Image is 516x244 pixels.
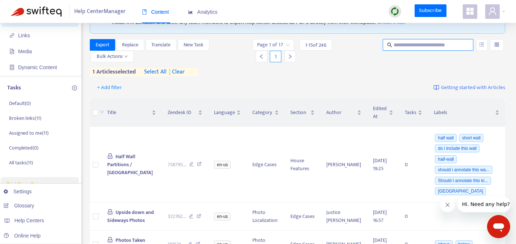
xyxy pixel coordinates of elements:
[440,198,455,212] iframe: Close message
[428,99,505,127] th: Labels
[488,7,497,16] span: user
[479,42,484,47] span: unordered-list
[91,51,134,62] button: Bulk Actionsdown
[415,4,446,17] a: Subscribe
[188,9,218,15] span: Analytics
[107,152,153,177] span: Half Wall Partitions / [GEOGRAPHIC_DATA]
[435,177,491,185] span: Should I annotate this ki...
[7,84,21,92] p: Tasks
[305,41,326,49] span: 1 - 15 of 246
[72,85,77,91] span: plus-circle
[107,237,113,243] span: lock
[4,203,34,209] a: Glossary
[435,187,486,195] span: [GEOGRAPHIC_DATA]
[214,161,231,169] span: en-us
[466,7,474,16] span: appstore
[4,189,32,194] a: Settings
[90,39,115,51] button: Export
[167,68,185,76] span: clear
[214,213,231,220] span: en-us
[270,51,281,62] div: 1
[433,85,439,91] img: image-link
[326,109,356,117] span: Author
[90,68,136,76] span: 1 articles selected
[259,54,264,59] span: left
[367,99,399,127] th: Edited At
[11,7,62,17] img: Swifteq
[9,100,31,107] p: Default ( 0 )
[208,99,247,127] th: Language
[373,156,387,173] span: [DATE] 19:25
[285,203,321,231] td: Edge Cases
[162,99,209,127] th: Zendesk ID
[9,144,38,152] p: Completed ( 0 )
[405,109,416,117] span: Tasks
[168,161,186,169] span: 758795 ...
[373,208,387,224] span: [DATE] 16:57
[116,39,144,51] button: Replace
[142,9,147,14] span: book
[151,41,171,49] span: Translate
[107,109,150,117] span: Title
[435,134,456,142] span: half wall
[9,49,14,54] span: file-image
[4,233,41,239] a: Online Help
[387,42,392,47] span: search
[107,208,154,224] span: Upside down and Sideways Photos
[97,83,122,92] span: + Add filter
[285,127,321,203] td: House Features
[9,33,14,38] span: link
[144,68,167,76] span: select all
[101,99,162,127] th: Title
[18,33,30,38] span: Links
[459,134,483,142] span: short wall
[168,109,197,117] span: Zendesk ID
[9,129,49,137] p: Assigned to me ( 11 )
[247,203,285,231] td: Photo Localization
[435,166,492,174] span: should i annotate this wa...
[487,215,510,238] iframe: Button to launch messaging window
[7,181,33,187] span: Trial Days: 7
[9,114,41,122] p: Broken links ( 11 )
[247,99,285,127] th: Category
[122,41,138,49] span: Replace
[435,144,479,152] span: do i include this wall
[435,155,457,163] span: half-wall
[142,9,169,15] span: Content
[92,82,127,93] button: + Add filter
[476,39,487,51] button: unordered-list
[9,65,14,70] span: container
[188,9,193,14] span: area-chart
[320,99,367,127] th: Author
[107,153,113,159] span: lock
[433,82,505,93] a: Getting started with Articles
[169,67,171,77] span: |
[399,99,428,127] th: Tasks
[247,127,285,203] td: Edge Cases
[9,159,33,167] p: All tasks ( 11 )
[288,54,293,59] span: right
[320,127,367,203] td: [PERSON_NAME]
[399,203,428,231] td: 0
[168,213,186,220] span: 322762 ...
[320,203,367,231] td: Justice [PERSON_NAME]
[390,7,399,16] img: sync.dc5367851b00ba804db3.png
[373,105,387,121] span: Edited At
[184,41,204,49] span: New Task
[399,127,428,203] td: 0
[252,109,273,117] span: Category
[285,99,321,127] th: Section
[97,52,128,60] span: Bulk Actions
[107,209,113,215] span: lock
[458,196,510,212] iframe: Message from company
[178,39,209,51] button: New Task
[124,55,128,58] span: down
[214,109,235,117] span: Language
[290,109,309,117] span: Section
[434,109,494,117] span: Labels
[100,110,104,114] span: down
[74,5,126,18] span: Help Center Manager
[146,39,176,51] button: Translate
[96,41,109,49] span: Export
